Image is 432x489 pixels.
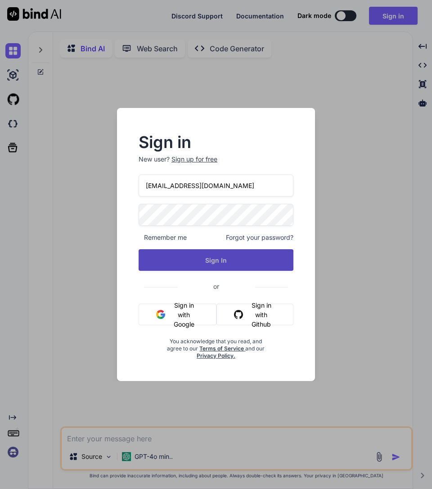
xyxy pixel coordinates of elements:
[139,249,293,271] button: Sign In
[139,135,293,149] h2: Sign in
[164,332,267,359] div: You acknowledge that you read, and agree to our and our
[139,233,187,242] span: Remember me
[171,155,217,164] div: Sign up for free
[139,175,293,197] input: Login or Email
[234,310,243,319] img: github
[156,310,165,319] img: google
[199,345,245,352] a: Terms of Service
[197,352,235,359] a: Privacy Policy.
[177,275,255,297] span: or
[139,304,216,325] button: Sign in with Google
[216,304,293,325] button: Sign in with Github
[226,233,293,242] span: Forgot your password?
[139,155,293,175] p: New user?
